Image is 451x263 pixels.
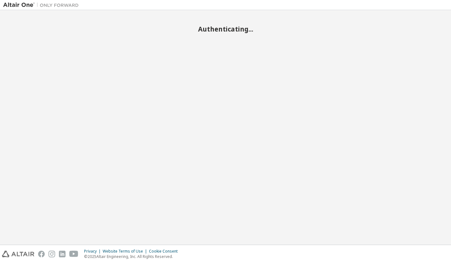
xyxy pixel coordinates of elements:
[49,251,55,257] img: instagram.svg
[3,25,448,33] h2: Authenticating...
[84,249,103,254] div: Privacy
[38,251,45,257] img: facebook.svg
[2,251,34,257] img: altair_logo.svg
[3,2,82,8] img: Altair One
[149,249,181,254] div: Cookie Consent
[69,251,78,257] img: youtube.svg
[59,251,66,257] img: linkedin.svg
[84,254,181,259] p: © 2025 Altair Engineering, Inc. All Rights Reserved.
[103,249,149,254] div: Website Terms of Use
